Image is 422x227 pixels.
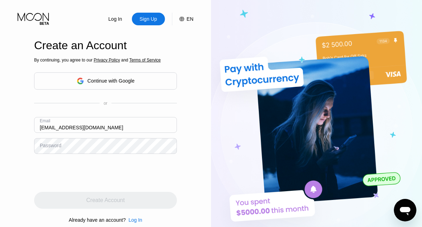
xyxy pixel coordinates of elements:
[120,58,129,63] span: and
[40,143,61,148] div: Password
[40,118,50,123] div: Email
[88,78,135,84] div: Continue with Google
[34,72,177,90] div: Continue with Google
[34,39,177,52] div: Create an Account
[172,13,193,25] div: EN
[94,58,120,63] span: Privacy Policy
[394,199,416,221] iframe: Button to launch messaging window
[99,13,132,25] div: Log In
[34,58,177,63] div: By continuing, you agree to our
[126,217,142,223] div: Log In
[104,101,108,106] div: or
[129,58,161,63] span: Terms of Service
[139,15,158,22] div: Sign Up
[69,217,126,223] div: Already have an account?
[128,217,142,223] div: Log In
[108,15,123,22] div: Log In
[187,16,193,22] div: EN
[132,13,165,25] div: Sign Up
[34,159,141,187] iframe: reCAPTCHA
